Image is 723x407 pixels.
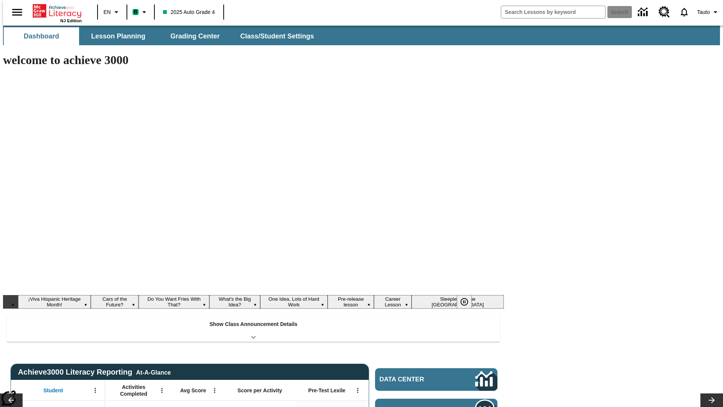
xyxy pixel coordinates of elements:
input: search field [501,6,605,18]
button: Slide 6 Pre-release lesson [328,295,374,309]
button: Open Menu [156,385,168,396]
button: Slide 2 Cars of the Future? [91,295,139,309]
span: Achieve3000 Literacy Reporting [18,368,171,376]
span: Avg Score [180,387,206,394]
button: Grading Center [157,27,233,45]
button: Dashboard [4,27,79,45]
a: Data Center [633,2,654,23]
button: Lesson Planning [81,27,156,45]
p: Show Class Announcement Details [209,320,297,328]
a: Notifications [674,2,694,22]
button: Open Menu [209,385,220,396]
button: Lesson carousel, Next [700,393,723,407]
span: 2025 Auto Grade 4 [163,8,215,16]
span: B [134,7,137,17]
span: Score per Activity [238,387,282,394]
button: Slide 5 One Idea, Lots of Hard Work [260,295,328,309]
span: EN [104,8,111,16]
div: Pause [457,295,479,309]
span: Tauto [697,8,710,16]
button: Pause [457,295,472,309]
button: Open side menu [6,1,28,23]
div: Home [33,3,82,23]
button: Slide 1 ¡Viva Hispanic Heritage Month! [18,295,91,309]
button: Open Menu [352,385,363,396]
a: Data Center [375,368,497,391]
button: Slide 3 Do You Want Fries With That? [139,295,209,309]
span: Activities Completed [109,384,159,397]
button: Slide 7 Career Lesson [374,295,412,309]
h1: welcome to achieve 3000 [3,53,504,67]
button: Slide 8 Sleepless in the Animal Kingdom [412,295,504,309]
button: Language: EN, Select a language [100,5,124,19]
span: Student [43,387,63,394]
div: At-A-Glance [136,368,171,376]
div: SubNavbar [3,27,321,45]
button: Boost Class color is mint green. Change class color [130,5,152,19]
div: SubNavbar [3,26,720,45]
a: Home [33,3,82,18]
div: Show Class Announcement Details [7,316,500,342]
span: NJ Edition [60,18,82,23]
button: Open Menu [90,385,101,396]
button: Profile/Settings [694,5,723,19]
span: Data Center [380,376,450,383]
button: Class/Student Settings [234,27,320,45]
span: Pre-Test Lexile [308,387,346,394]
button: Slide 4 What's the Big Idea? [209,295,260,309]
a: Resource Center, Will open in new tab [654,2,674,22]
